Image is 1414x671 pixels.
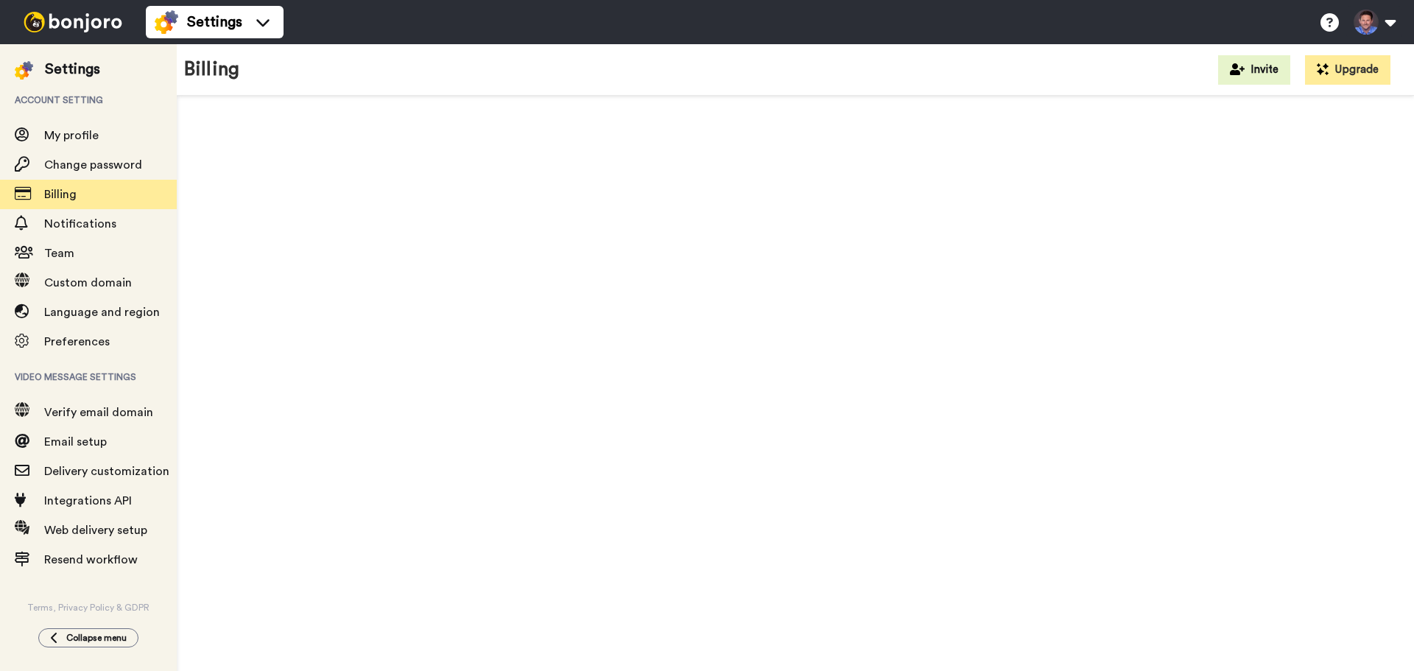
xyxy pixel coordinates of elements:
[44,336,110,348] span: Preferences
[155,10,178,34] img: settings-colored.svg
[44,554,138,566] span: Resend workflow
[44,495,132,507] span: Integrations API
[1305,55,1390,85] button: Upgrade
[44,436,107,448] span: Email setup
[44,466,169,477] span: Delivery customization
[44,306,160,318] span: Language and region
[18,12,128,32] img: bj-logo-header-white.svg
[44,189,77,200] span: Billing
[66,632,127,644] span: Collapse menu
[38,628,138,647] button: Collapse menu
[1218,55,1290,85] button: Invite
[44,218,116,230] span: Notifications
[44,524,147,536] span: Web delivery setup
[15,61,33,80] img: settings-colored.svg
[187,12,242,32] span: Settings
[44,247,74,259] span: Team
[44,159,142,171] span: Change password
[44,407,153,418] span: Verify email domain
[44,277,132,289] span: Custom domain
[184,59,239,80] h1: Billing
[44,130,99,141] span: My profile
[45,59,100,80] div: Settings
